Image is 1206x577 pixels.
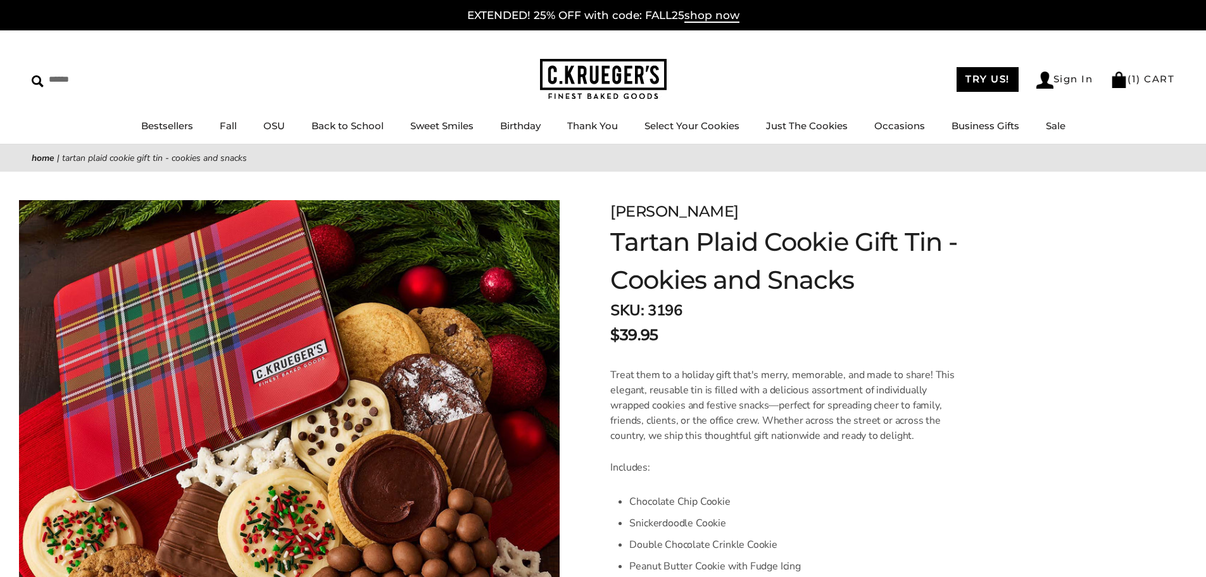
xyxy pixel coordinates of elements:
[629,491,957,512] li: Chocolate Chip Cookie
[32,70,182,89] input: Search
[684,9,739,23] span: shop now
[610,200,1014,223] div: [PERSON_NAME]
[32,151,1174,165] nav: breadcrumbs
[1132,73,1137,85] span: 1
[220,120,237,132] a: Fall
[610,367,957,443] p: Treat them to a holiday gift that's merry, memorable, and made to share! This elegant, reusable t...
[10,529,131,567] iframe: Sign Up via Text for Offers
[629,555,957,577] li: Peanut Butter Cookie with Fudge Icing
[62,152,247,164] span: Tartan Plaid Cookie Gift Tin - Cookies and Snacks
[57,152,60,164] span: |
[1046,120,1065,132] a: Sale
[610,223,1014,299] h1: Tartan Plaid Cookie Gift Tin - Cookies and Snacks
[32,152,54,164] a: Home
[610,300,644,320] strong: SKU:
[629,534,957,555] li: Double Chocolate Crinkle Cookie
[1036,72,1093,89] a: Sign In
[957,67,1019,92] a: TRY US!
[1110,72,1127,88] img: Bag
[500,120,541,132] a: Birthday
[874,120,925,132] a: Occasions
[1036,72,1053,89] img: Account
[263,120,285,132] a: OSU
[952,120,1019,132] a: Business Gifts
[540,59,667,100] img: C.KRUEGER'S
[311,120,384,132] a: Back to School
[32,75,44,87] img: Search
[644,120,739,132] a: Select Your Cookies
[648,300,682,320] span: 3196
[467,9,739,23] a: EXTENDED! 25% OFF with code: FALL25shop now
[610,460,957,475] p: Includes:
[141,120,193,132] a: Bestsellers
[410,120,474,132] a: Sweet Smiles
[766,120,848,132] a: Just The Cookies
[1110,73,1174,85] a: (1) CART
[610,324,658,346] span: $39.95
[629,512,957,534] li: Snickerdoodle Cookie
[567,120,618,132] a: Thank You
